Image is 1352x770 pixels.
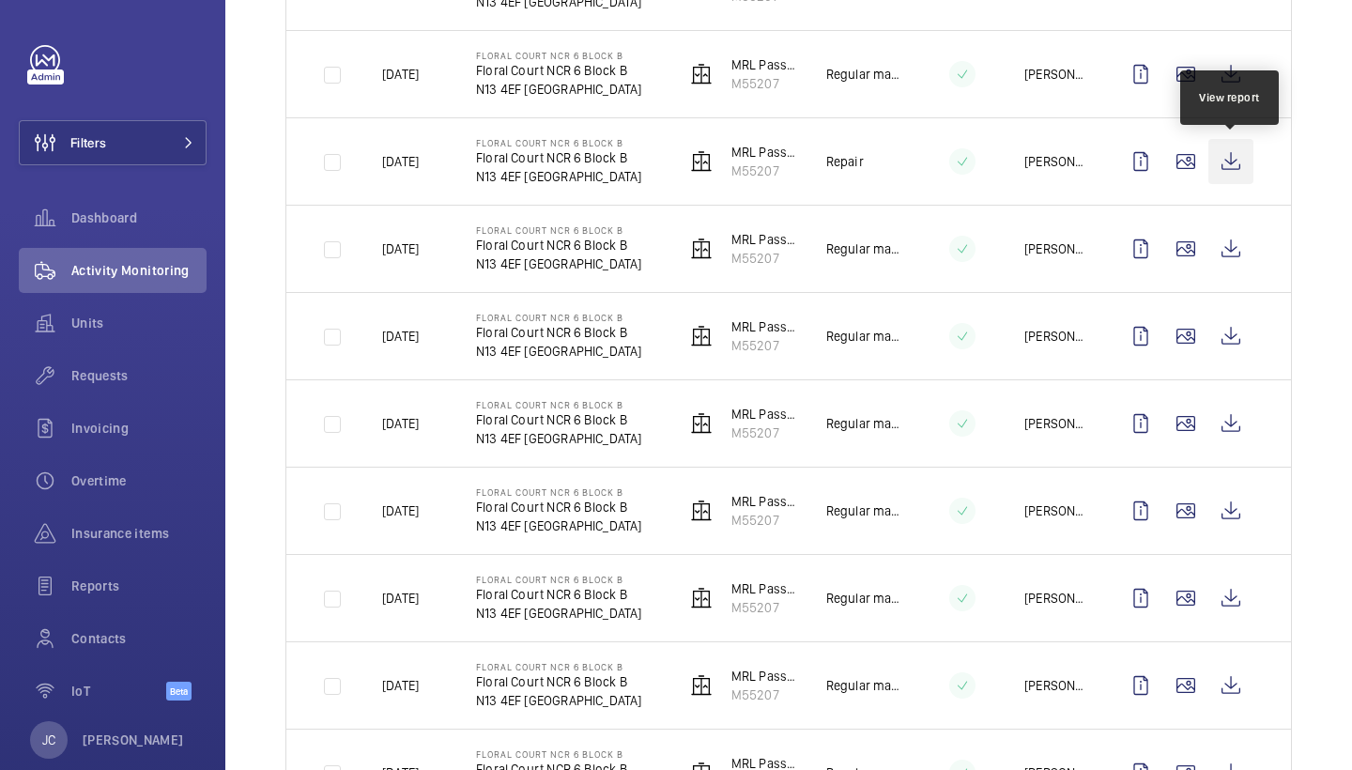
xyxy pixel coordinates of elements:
[690,587,713,609] img: elevator.svg
[476,516,642,535] p: N13 4EF [GEOGRAPHIC_DATA]
[690,674,713,697] img: elevator.svg
[731,598,796,617] p: M55207
[71,366,207,385] span: Requests
[690,150,713,173] img: elevator.svg
[476,604,642,623] p: N13 4EF [GEOGRAPHIC_DATA]
[826,239,900,258] p: Regular maintenance
[71,577,207,595] span: Reports
[1024,676,1088,695] p: [PERSON_NAME]
[1024,152,1088,171] p: [PERSON_NAME]
[1024,414,1088,433] p: [PERSON_NAME]
[690,412,713,435] img: elevator.svg
[731,685,796,704] p: M55207
[731,249,796,268] p: M55207
[731,667,796,685] p: MRL Passenger Lift Block B
[826,152,864,171] p: Repair
[1024,65,1088,84] p: [PERSON_NAME]
[71,261,207,280] span: Activity Monitoring
[382,501,419,520] p: [DATE]
[731,55,796,74] p: MRL Passenger Lift Block B
[826,676,900,695] p: Regular maintenance
[71,524,207,543] span: Insurance items
[731,74,796,93] p: M55207
[690,325,713,347] img: elevator.svg
[731,405,796,423] p: MRL Passenger Lift Block B
[476,498,642,516] p: Floral Court NCR 6 Block B
[71,682,166,701] span: IoT
[731,492,796,511] p: MRL Passenger Lift Block B
[71,208,207,227] span: Dashboard
[382,152,419,171] p: [DATE]
[166,682,192,701] span: Beta
[476,410,642,429] p: Floral Court NCR 6 Block B
[476,748,642,760] p: Floral Court NCR 6 Block B
[690,500,713,522] img: elevator.svg
[826,589,900,608] p: Regular maintenance
[731,230,796,249] p: MRL Passenger Lift Block B
[476,661,642,672] p: Floral Court NCR 6 Block B
[476,429,642,448] p: N13 4EF [GEOGRAPHIC_DATA]
[476,342,642,361] p: N13 4EF [GEOGRAPHIC_DATA]
[382,239,419,258] p: [DATE]
[83,731,184,749] p: [PERSON_NAME]
[690,238,713,260] img: elevator.svg
[71,629,207,648] span: Contacts
[1024,327,1088,346] p: [PERSON_NAME]
[1024,239,1088,258] p: [PERSON_NAME]
[731,511,796,530] p: M55207
[71,471,207,490] span: Overtime
[731,336,796,355] p: M55207
[1024,589,1088,608] p: [PERSON_NAME]
[731,423,796,442] p: M55207
[70,133,106,152] span: Filters
[476,323,642,342] p: Floral Court NCR 6 Block B
[476,148,642,167] p: Floral Court NCR 6 Block B
[382,414,419,433] p: [DATE]
[731,143,796,162] p: MRL Passenger Lift Block B
[476,691,642,710] p: N13 4EF [GEOGRAPHIC_DATA]
[382,676,419,695] p: [DATE]
[476,61,642,80] p: Floral Court NCR 6 Block B
[826,501,900,520] p: Regular maintenance
[826,65,900,84] p: Regular maintenance
[476,236,642,254] p: Floral Court NCR 6 Block B
[731,162,796,180] p: M55207
[42,731,55,749] p: JC
[826,327,900,346] p: Regular maintenance
[476,312,642,323] p: Floral Court NCR 6 Block B
[71,419,207,438] span: Invoicing
[71,314,207,332] span: Units
[476,224,642,236] p: Floral Court NCR 6 Block B
[690,63,713,85] img: elevator.svg
[476,137,642,148] p: Floral Court NCR 6 Block B
[731,579,796,598] p: MRL Passenger Lift Block B
[476,672,642,691] p: Floral Court NCR 6 Block B
[476,486,642,498] p: Floral Court NCR 6 Block B
[1199,89,1260,106] div: View report
[476,80,642,99] p: N13 4EF [GEOGRAPHIC_DATA]
[731,317,796,336] p: MRL Passenger Lift Block B
[476,50,642,61] p: Floral Court NCR 6 Block B
[19,120,207,165] button: Filters
[476,585,642,604] p: Floral Court NCR 6 Block B
[1024,501,1088,520] p: [PERSON_NAME]
[476,167,642,186] p: N13 4EF [GEOGRAPHIC_DATA]
[382,327,419,346] p: [DATE]
[382,65,419,84] p: [DATE]
[382,589,419,608] p: [DATE]
[476,254,642,273] p: N13 4EF [GEOGRAPHIC_DATA]
[476,574,642,585] p: Floral Court NCR 6 Block B
[476,399,642,410] p: Floral Court NCR 6 Block B
[826,414,900,433] p: Regular maintenance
